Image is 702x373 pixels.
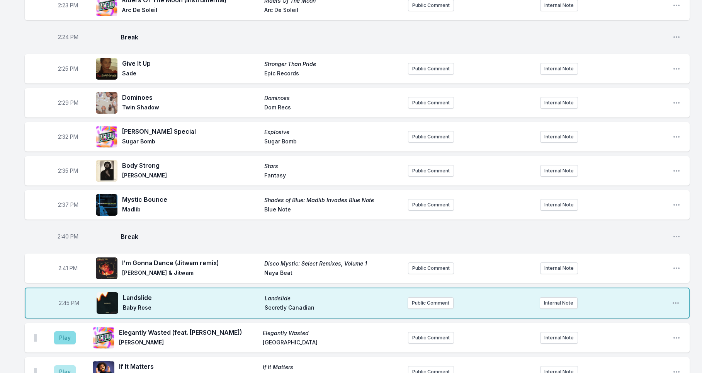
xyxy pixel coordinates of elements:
span: Stronger Than Pride [264,60,402,68]
span: Arc De Soleil [122,6,260,15]
span: I’m Gonna Dance (Jitwam remix) [122,258,260,267]
button: Public Comment [408,165,454,177]
span: Dom Recs [264,104,402,113]
img: Stronger Than Pride [96,58,117,80]
span: Timestamp [58,201,78,209]
button: Open playlist item options [673,33,680,41]
img: Elegantly Wasted [93,327,114,349]
button: Internal Note [540,297,578,309]
button: Internal Note [540,131,578,143]
span: [GEOGRAPHIC_DATA] [263,339,402,348]
span: Shades of Blue: Madlib Invades Blue Note [264,196,402,204]
span: If It Matters [263,363,402,371]
img: Stars [96,160,117,182]
span: [PERSON_NAME] & Jitwam [122,269,260,278]
button: Open playlist item options [673,201,680,209]
span: Timestamp [59,299,79,307]
span: Dominoes [122,93,260,102]
span: Disco Mystic: Select Remixes, Volume 1 [264,260,402,267]
span: [PERSON_NAME] [119,339,258,348]
span: Timestamp [58,264,78,272]
span: Madlib [122,206,260,215]
button: Public Comment [408,131,454,143]
span: Epic Records [264,70,402,79]
span: Elegantly Wasted [263,329,402,337]
button: Open playlist item options [672,299,680,307]
span: Explosive [264,128,402,136]
span: Sugar Bomb [122,138,260,147]
span: Fantasy [264,172,402,181]
span: Arc De Soleil [264,6,402,15]
img: Shades of Blue: Madlib Invades Blue Note [96,194,117,216]
button: Open playlist item options [673,2,680,9]
button: Open playlist item options [673,65,680,73]
span: Naya Beat [264,269,402,278]
span: Dominoes [264,94,402,102]
span: [PERSON_NAME] [122,172,260,181]
img: Drag Handle [34,334,37,342]
button: Public Comment [408,97,454,109]
button: Internal Note [540,332,578,344]
button: Internal Note [540,262,578,274]
button: Open playlist item options [673,133,680,141]
span: Timestamp [58,167,78,175]
span: Timestamp [58,99,78,107]
button: Open playlist item options [673,99,680,107]
img: Landslide [97,292,118,314]
img: Disco Mystic: Select Remixes, Volume 1 [96,257,117,279]
span: Timestamp [58,33,78,41]
span: Timestamp [58,133,78,141]
button: Internal Note [540,63,578,75]
button: Public Comment [408,199,454,211]
img: Dominoes [96,92,117,114]
span: Baby Rose [123,304,260,313]
span: Timestamp [58,233,78,240]
img: Explosive [96,126,117,148]
button: Open playlist item options [673,334,680,342]
span: Give It Up [122,59,260,68]
button: Internal Note [540,165,578,177]
button: Internal Note [540,97,578,109]
button: Public Comment [408,297,454,309]
button: Open playlist item options [673,233,680,240]
span: Elegantly Wasted (feat. [PERSON_NAME]) [119,328,258,337]
span: Blue Note [264,206,402,215]
button: Open playlist item options [673,167,680,175]
span: Sade [122,70,260,79]
span: Twin Shadow [122,104,260,113]
span: Timestamp [58,65,78,73]
button: Public Comment [408,332,454,344]
span: If It Matters [119,362,258,371]
span: [PERSON_NAME] Special [122,127,260,136]
span: Body Strong [122,161,260,170]
span: Break [121,32,666,42]
span: Landslide [265,295,402,302]
span: Timestamp [58,2,78,9]
button: Internal Note [540,199,578,211]
span: Sugar Bomb [264,138,402,147]
span: Secretly Canadian [265,304,402,313]
button: Public Comment [408,262,454,274]
button: Play [54,331,76,344]
button: Open playlist item options [673,264,680,272]
span: Mystic Bounce [122,195,260,204]
span: Break [121,232,666,241]
span: Stars [264,162,402,170]
button: Public Comment [408,63,454,75]
span: Landslide [123,293,260,302]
